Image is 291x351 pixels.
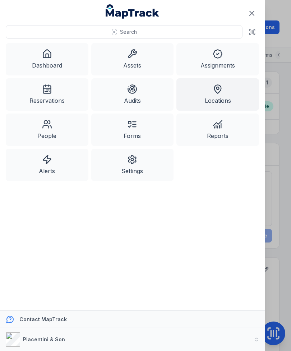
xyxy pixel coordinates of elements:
[176,78,259,111] a: Locations
[244,6,259,21] button: Close navigation
[120,28,137,36] span: Search
[91,78,174,111] a: Audits
[6,43,88,75] a: Dashboard
[106,4,160,19] a: MapTrack
[91,149,174,181] a: Settings
[19,316,67,322] strong: Contact MapTrack
[176,43,259,75] a: Assignments
[6,25,242,39] button: Search
[91,43,174,75] a: Assets
[6,114,88,146] a: People
[6,149,88,181] a: Alerts
[23,336,65,342] strong: Piacentini & Son
[6,78,88,111] a: Reservations
[91,114,174,146] a: Forms
[176,114,259,146] a: Reports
